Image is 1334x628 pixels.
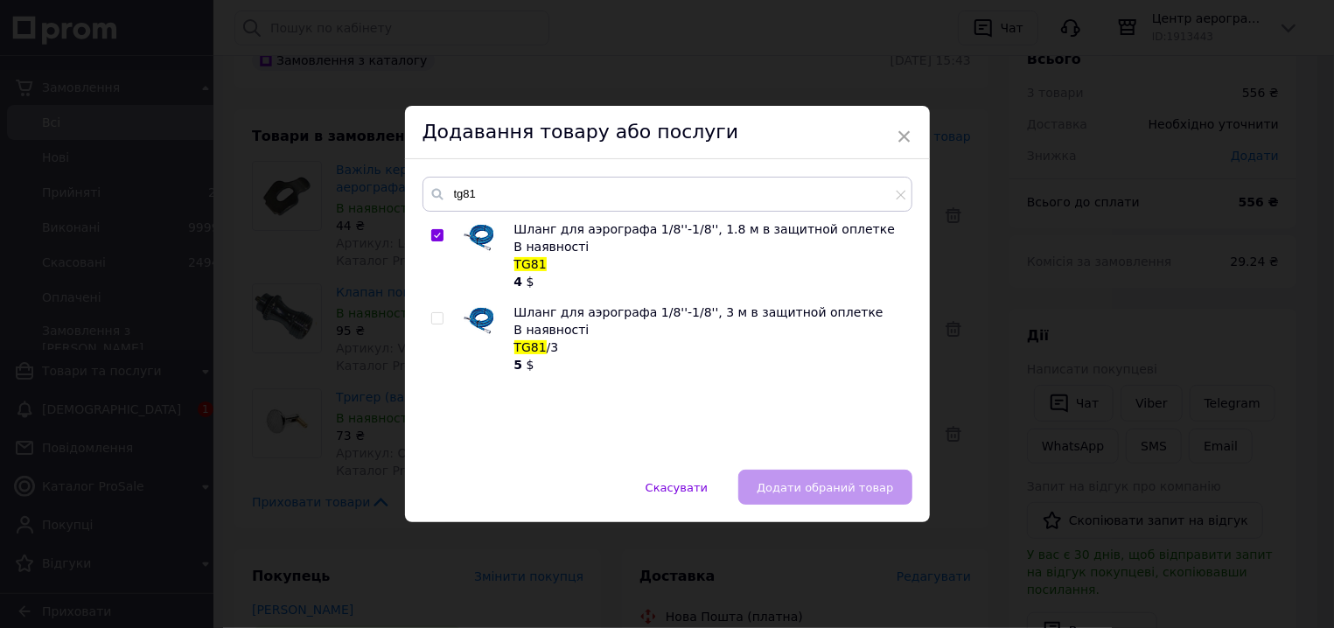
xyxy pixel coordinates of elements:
[514,238,903,255] div: В наявності
[462,306,497,337] img: Шланг для аэрографа 1/8''-1/8'', 3 м в защитной оплетке
[897,122,912,151] span: ×
[514,222,896,236] span: Шланг для аэрографа 1/8''-1/8'', 1.8 м в защитной оплетке
[514,275,523,289] b: 4
[514,257,547,271] span: TG81
[514,356,903,373] div: $
[514,340,547,354] span: TG81
[547,340,559,354] span: /3
[423,177,912,212] input: Пошук за товарами та послугами
[646,481,708,494] span: Скасувати
[514,273,903,290] div: $
[462,223,497,254] img: Шланг для аэрографа 1/8''-1/8'', 1.8 м в защитной оплетке
[514,305,884,319] span: Шланг для аэрографа 1/8''-1/8'', 3 м в защитной оплетке
[627,470,726,505] button: Скасувати
[514,358,523,372] b: 5
[405,106,930,159] div: Додавання товару або послуги
[514,321,903,338] div: В наявності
